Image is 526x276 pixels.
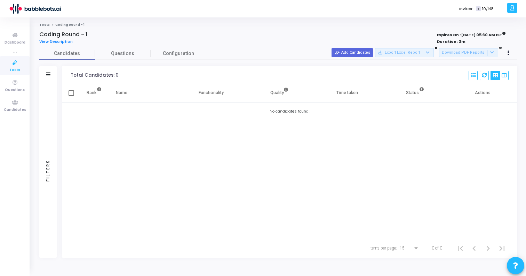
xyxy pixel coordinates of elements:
[45,132,51,209] div: Filters
[437,39,465,44] strong: Duration : 3m
[116,89,127,97] div: Name
[39,50,95,57] span: Candidates
[467,241,481,255] button: Previous page
[9,2,61,16] img: logo
[332,48,373,57] button: Add Candidates
[453,241,467,255] button: First page
[39,31,88,38] h4: Coding Round - 1
[439,48,498,57] button: Download PDF Reports
[437,30,506,38] strong: Expires On : [DATE] 05:30 AM IST
[449,83,517,103] th: Actions
[163,50,194,57] span: Configuration
[39,23,50,27] a: Tests
[459,6,473,12] label: Invites:
[336,89,358,97] div: Time taken
[55,23,85,27] span: Coding Round - 1
[369,245,397,251] div: Items per page:
[481,241,495,255] button: Next page
[491,71,509,80] div: View Options
[39,23,517,27] nav: breadcrumb
[177,83,245,103] th: Functionality
[9,67,20,73] span: Tests
[62,108,517,114] div: No candidates found!
[375,48,434,57] button: Export Excel Report
[378,50,383,55] mat-icon: save_alt
[400,246,419,251] mat-select: Items per page:
[5,87,25,93] span: Questions
[39,39,73,44] span: View Description
[335,50,340,55] mat-icon: person_add_alt
[39,39,78,44] a: View Description
[432,245,442,251] div: 0 of 0
[71,72,119,78] div: Total Candidates: 0
[476,6,480,11] span: T
[482,6,494,12] span: 10/148
[381,83,449,103] th: Status
[5,40,25,46] span: Dashboard
[79,83,109,103] th: Rank
[4,107,26,113] span: Candidates
[495,241,509,255] button: Last page
[245,83,313,103] th: Quality
[400,246,405,251] span: 15
[95,50,151,57] span: Questions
